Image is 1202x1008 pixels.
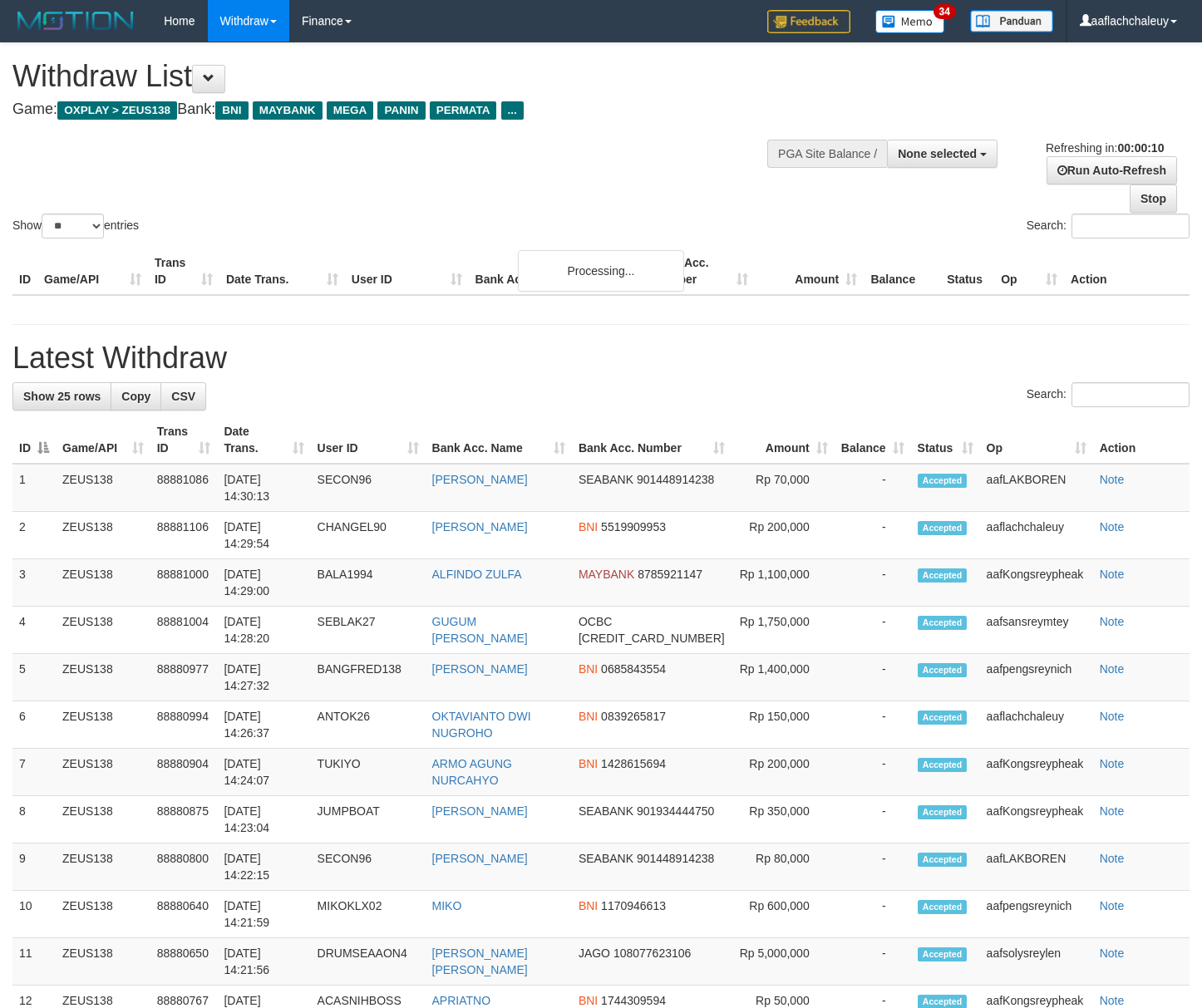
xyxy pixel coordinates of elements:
[311,796,426,843] td: JUMPBOAT
[219,248,345,295] th: Date Trans.
[12,607,56,654] td: 4
[918,711,968,725] span: Accepted
[150,843,218,891] td: 88880800
[980,416,1093,464] th: Op: activate to sort column ascending
[755,248,864,295] th: Amount
[12,214,139,238] label: Show entries
[898,147,977,160] span: None selected
[732,796,835,843] td: Rp 350,000
[56,891,150,938] td: ZEUS138
[637,804,714,818] span: Copy 901934444750 to clipboard
[835,654,911,701] td: -
[217,843,310,891] td: [DATE] 14:22:15
[918,900,968,914] span: Accepted
[732,701,835,749] td: Rp 150,000
[835,891,911,938] td: -
[918,663,968,677] span: Accepted
[12,938,56,986] td: 11
[1047,156,1177,184] a: Run Auto-Refresh
[637,852,714,865] span: Copy 901448914238 to clipboard
[994,248,1064,295] th: Op
[940,248,994,295] th: Status
[1093,416,1190,464] th: Action
[980,654,1093,701] td: aafpengsreynich
[918,853,968,867] span: Accepted
[1100,662,1125,676] a: Note
[1100,710,1125,723] a: Note
[217,654,310,701] td: [DATE] 14:27:32
[918,758,968,772] span: Accepted
[918,616,968,630] span: Accepted
[150,559,218,607] td: 88881000
[150,938,218,986] td: 88880650
[432,757,512,787] a: ARMO AGUNG NURCAHYO
[327,101,374,120] span: MEGA
[12,342,1190,375] h1: Latest Withdraw
[12,796,56,843] td: 8
[217,512,310,559] td: [DATE] 14:29:54
[432,710,531,740] a: OKTAVIANTO DWI NUGROHO
[148,248,219,295] th: Trans ID
[601,710,666,723] span: Copy 0839265817 to clipboard
[1117,141,1164,155] strong: 00:00:10
[579,804,633,818] span: SEABANK
[613,947,691,960] span: Copy 108077623106 to clipboard
[501,101,524,120] span: ...
[150,464,218,512] td: 88881086
[56,654,150,701] td: ZEUS138
[646,248,755,295] th: Bank Acc. Number
[601,994,666,1007] span: Copy 1744309594 to clipboard
[601,520,666,534] span: Copy 5519909953 to clipboard
[426,416,572,464] th: Bank Acc. Name: activate to sort column ascending
[311,607,426,654] td: SEBLAK27
[311,512,426,559] td: CHANGEL90
[835,559,911,607] td: -
[980,796,1093,843] td: aafKongsreypheak
[12,512,56,559] td: 2
[638,568,702,581] span: Copy 8785921147 to clipboard
[637,473,714,486] span: Copy 901448914238 to clipboard
[432,568,522,581] a: ALFINDO ZULFA
[217,701,310,749] td: [DATE] 14:26:37
[835,938,911,986] td: -
[432,899,462,912] a: MIKO
[12,701,56,749] td: 6
[601,757,666,770] span: Copy 1428615694 to clipboard
[579,852,633,865] span: SEABANK
[311,559,426,607] td: BALA1994
[1100,804,1125,818] a: Note
[150,607,218,654] td: 88881004
[57,101,177,120] span: OXPLAY > ZEUS138
[579,947,610,960] span: JAGO
[377,101,425,120] span: PANIN
[1071,214,1190,238] input: Search:
[217,796,310,843] td: [DATE] 14:23:04
[217,559,310,607] td: [DATE] 14:29:00
[311,654,426,701] td: BANGFRED138
[980,749,1093,796] td: aafKongsreypheak
[56,701,150,749] td: ZEUS138
[911,416,980,464] th: Status: activate to sort column ascending
[56,464,150,512] td: ZEUS138
[518,250,684,292] div: Processing...
[732,843,835,891] td: Rp 80,000
[432,804,528,818] a: [PERSON_NAME]
[253,101,323,120] span: MAYBANK
[732,607,835,654] td: Rp 1,750,000
[215,101,248,120] span: BNI
[311,938,426,986] td: DRUMSEAAON4
[579,662,598,676] span: BNI
[12,60,785,93] h1: Withdraw List
[980,843,1093,891] td: aafLAKBOREN
[311,843,426,891] td: SECON96
[12,8,139,33] img: MOTION_logo.png
[171,390,195,403] span: CSV
[732,891,835,938] td: Rp 600,000
[150,654,218,701] td: 88880977
[432,662,528,676] a: [PERSON_NAME]
[579,757,598,770] span: BNI
[918,947,968,961] span: Accepted
[980,891,1093,938] td: aafpengsreynich
[42,214,104,238] select: Showentries
[732,512,835,559] td: Rp 200,000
